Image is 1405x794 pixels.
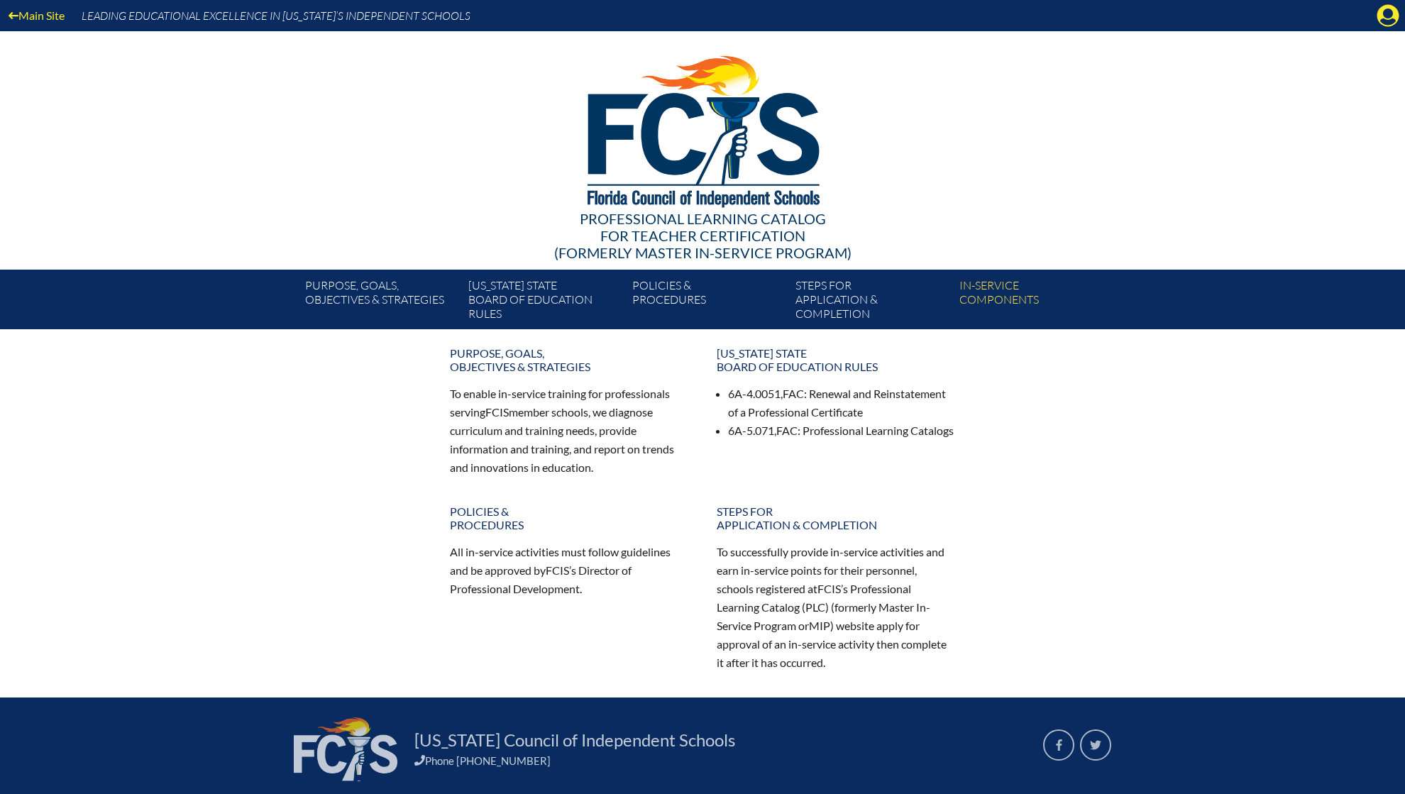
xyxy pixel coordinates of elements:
span: MIP [809,619,830,632]
p: To successfully provide in-service activities and earn in-service points for their personnel, sch... [717,543,955,671]
span: FAC [776,424,798,437]
img: FCIS_logo_white [294,717,397,781]
span: FCIS [546,563,569,577]
a: Steps forapplication & completion [790,275,953,329]
span: FAC [783,387,804,400]
a: [US_STATE] StateBoard of Education rules [708,341,964,379]
a: Policies &Procedures [627,275,790,329]
p: To enable in-service training for professionals serving member schools, we diagnose curriculum an... [450,385,688,476]
li: 6A-4.0051, : Renewal and Reinstatement of a Professional Certificate [728,385,955,421]
li: 6A-5.071, : Professional Learning Catalogs [728,421,955,440]
span: FCIS [817,582,841,595]
a: In-servicecomponents [954,275,1117,329]
svg: Manage account [1377,4,1399,27]
div: Professional Learning Catalog (formerly Master In-service Program) [294,210,1111,261]
span: FCIS [485,405,509,419]
a: [US_STATE] Council of Independent Schools [409,729,741,751]
a: Purpose, goals,objectives & strategies [441,341,697,379]
span: for Teacher Certification [600,227,805,244]
img: FCISlogo221.eps [556,31,849,225]
a: [US_STATE] StateBoard of Education rules [463,275,626,329]
a: Purpose, goals,objectives & strategies [299,275,463,329]
a: Steps forapplication & completion [708,499,964,537]
div: Phone [PHONE_NUMBER] [414,754,1026,767]
a: Main Site [3,6,70,25]
p: All in-service activities must follow guidelines and be approved by ’s Director of Professional D... [450,543,688,598]
a: Policies &Procedures [441,499,697,537]
span: PLC [805,600,825,614]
